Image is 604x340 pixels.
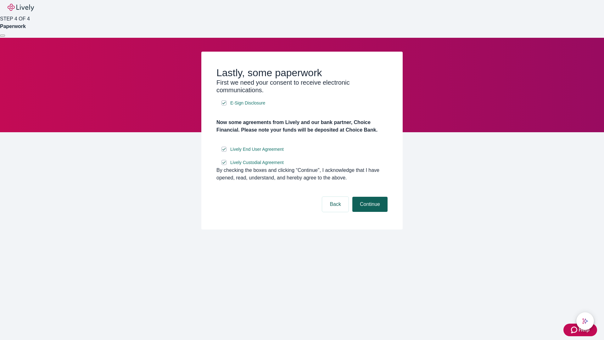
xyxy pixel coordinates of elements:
[229,145,285,153] a: e-sign disclosure document
[579,326,590,334] span: Help
[8,4,34,11] img: Lively
[571,326,579,334] svg: Zendesk support icon
[576,312,594,330] button: chat
[216,79,388,94] h3: First we need your consent to receive electronic communications.
[216,119,388,134] h4: Now some agreements from Lively and our bank partner, Choice Financial. Please note your funds wi...
[352,197,388,212] button: Continue
[582,318,588,324] svg: Lively AI Assistant
[229,159,285,167] a: e-sign disclosure document
[230,100,265,106] span: E-Sign Disclosure
[230,146,284,153] span: Lively End User Agreement
[563,324,597,336] button: Zendesk support iconHelp
[216,67,388,79] h2: Lastly, some paperwork
[216,167,388,182] div: By checking the boxes and clicking “Continue", I acknowledge that I have opened, read, understand...
[230,159,284,166] span: Lively Custodial Agreement
[229,99,266,107] a: e-sign disclosure document
[322,197,349,212] button: Back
